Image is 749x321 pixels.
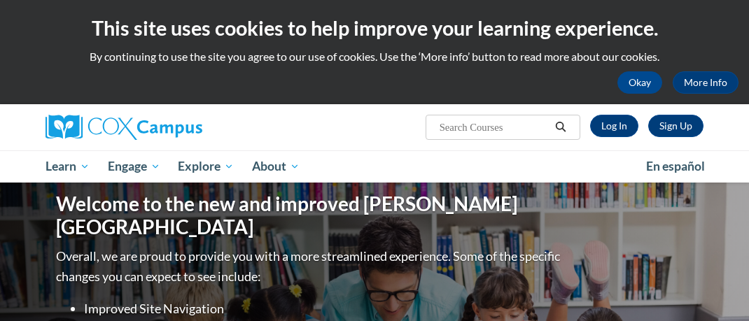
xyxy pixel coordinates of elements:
a: Explore [169,150,243,183]
a: Log In [590,115,638,137]
span: Learn [45,158,90,175]
a: Cox Campus [45,115,251,140]
a: About [243,150,309,183]
span: Explore [178,158,234,175]
li: Improved Site Navigation [84,299,563,319]
a: More Info [673,71,738,94]
a: Register [648,115,703,137]
span: En español [646,159,705,173]
a: En español [637,152,714,181]
input: Search Courses [438,119,550,136]
img: Cox Campus [45,115,202,140]
p: By continuing to use the site you agree to our use of cookies. Use the ‘More info’ button to read... [10,49,738,64]
h2: This site uses cookies to help improve your learning experience. [10,14,738,42]
span: About [252,158,300,175]
h1: Welcome to the new and improved [PERSON_NAME][GEOGRAPHIC_DATA] [56,192,563,239]
a: Engage [99,150,169,183]
a: Learn [36,150,99,183]
button: Search [550,119,571,136]
p: Overall, we are proud to provide you with a more streamlined experience. Some of the specific cha... [56,246,563,287]
span: Engage [108,158,160,175]
div: Main menu [35,150,714,183]
button: Okay [617,71,662,94]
